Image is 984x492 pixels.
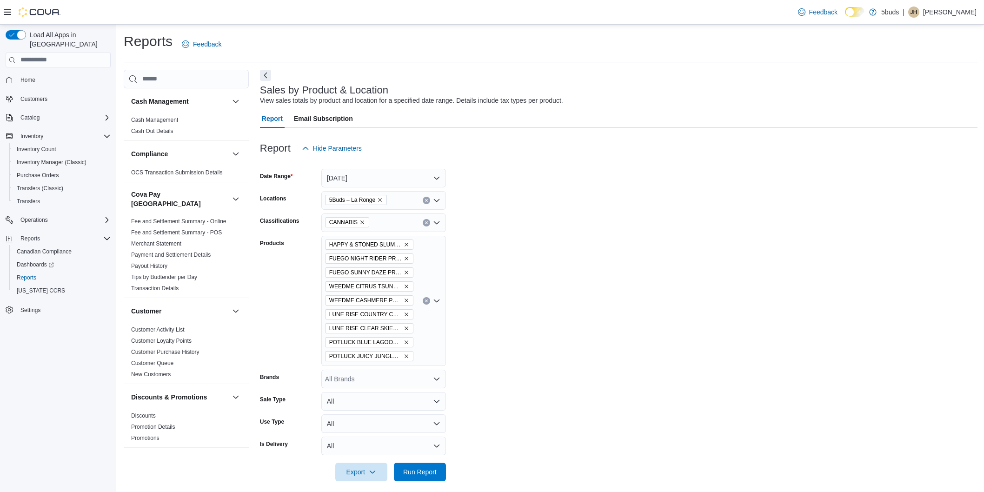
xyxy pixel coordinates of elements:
[131,116,178,124] span: Cash Management
[20,114,40,121] span: Catalog
[403,467,437,477] span: Run Report
[262,109,283,128] span: Report
[298,139,366,158] button: Hide Parameters
[20,133,43,140] span: Inventory
[321,437,446,455] button: All
[423,197,430,204] button: Clear input
[908,7,919,18] div: Jessi Hancheroff
[131,360,173,366] a: Customer Queue
[13,157,111,168] span: Inventory Manager (Classic)
[131,117,178,123] a: Cash Management
[2,130,114,143] button: Inventory
[325,337,413,347] span: POTLUCK BLUE LAGOON THUNDER DISP. PEN 1ML
[329,240,402,249] span: HAPPY & STONED SLUMPZ PR 7X0.5G
[124,216,249,298] div: Cova Pay [GEOGRAPHIC_DATA]
[131,169,223,176] span: OCS Transaction Submission Details
[124,114,249,140] div: Cash Management
[6,69,111,341] nav: Complex example
[325,217,369,227] span: CANNABIS
[341,463,382,481] span: Export
[19,7,60,17] img: Cova
[124,410,249,447] div: Discounts & Promotions
[131,190,228,208] h3: Cova Pay [GEOGRAPHIC_DATA]
[124,32,173,51] h1: Reports
[260,70,271,81] button: Next
[17,131,47,142] button: Inventory
[325,351,413,361] span: POTLUCK JUICY JUNGLE FRUIT DISP. PEN 1ML
[230,96,241,107] button: Cash Management
[17,233,44,244] button: Reports
[13,196,44,207] a: Transfers
[131,127,173,135] span: Cash Out Details
[404,326,409,331] button: Remove LUNE RISE CLEAR SKIES PR 28X0.5G from selection in this group
[329,352,402,361] span: POTLUCK JUICY JUNGLE FRUIT DISP. PEN 1ML
[13,183,67,194] a: Transfers (Classic)
[20,235,40,242] span: Reports
[260,396,286,403] label: Sale Type
[131,412,156,419] a: Discounts
[325,239,413,250] span: HAPPY & STONED SLUMPZ PR 7X0.5G
[433,297,440,305] button: Open list of options
[17,198,40,205] span: Transfers
[17,74,39,86] a: Home
[325,267,413,278] span: FUEGO SUNNY DAZE PR 10X0.35G
[260,85,388,96] h3: Sales by Product & Location
[404,298,409,303] button: Remove WEEDME CASHMERE PR 3X0.5G from selection in this group
[13,285,69,296] a: [US_STATE] CCRS
[423,219,430,226] button: Clear input
[13,246,111,257] span: Canadian Compliance
[911,7,918,18] span: JH
[131,252,211,258] a: Payment and Settlement Details
[260,195,286,202] label: Locations
[131,229,222,236] a: Fee and Settlement Summary - POS
[404,256,409,261] button: Remove FUEGO NIGHT RIDER PR 10X0.35G from selection in this group
[260,217,299,225] label: Classifications
[131,435,160,441] a: Promotions
[20,95,47,103] span: Customers
[13,285,111,296] span: Washington CCRS
[903,7,904,18] p: |
[325,295,413,306] span: WEEDME CASHMERE PR 3X0.5G
[131,326,185,333] a: Customer Activity List
[404,284,409,289] button: Remove WEEDME CITRUS TSUNAMI PR 3X0.5G from selection in this group
[17,131,111,142] span: Inventory
[2,111,114,124] button: Catalog
[329,282,402,291] span: WEEDME CITRUS TSUNAMI PR 3X0.5G
[131,392,228,402] button: Discounts & Promotions
[9,195,114,208] button: Transfers
[17,112,43,123] button: Catalog
[193,40,221,49] span: Feedback
[9,169,114,182] button: Purchase Orders
[13,272,111,283] span: Reports
[329,268,402,277] span: FUEGO SUNNY DAZE PR 10X0.35G
[131,456,228,465] button: Finance
[17,74,111,86] span: Home
[13,183,111,194] span: Transfers (Classic)
[131,149,168,159] h3: Compliance
[230,306,241,317] button: Customer
[20,76,35,84] span: Home
[394,463,446,481] button: Run Report
[404,242,409,247] button: Remove HAPPY & STONED SLUMPZ PR 7X0.5G from selection in this group
[404,312,409,317] button: Remove LUNE RISE COUNTRY COOKIES PR 28X0.5G from selection in this group
[260,143,291,154] h3: Report
[404,339,409,345] button: Remove POTLUCK BLUE LAGOON THUNDER DISP. PEN 1ML from selection in this group
[13,170,63,181] a: Purchase Orders
[2,213,114,226] button: Operations
[131,348,199,356] span: Customer Purchase History
[124,324,249,384] div: Customer
[13,272,40,283] a: Reports
[131,456,156,465] h3: Finance
[230,455,241,466] button: Finance
[131,128,173,134] a: Cash Out Details
[131,97,228,106] button: Cash Management
[9,156,114,169] button: Inventory Manager (Classic)
[13,157,90,168] a: Inventory Manager (Classic)
[325,281,413,292] span: WEEDME CITRUS TSUNAMI PR 3X0.5G
[794,3,841,21] a: Feedback
[17,112,111,123] span: Catalog
[2,92,114,106] button: Customers
[17,261,54,268] span: Dashboards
